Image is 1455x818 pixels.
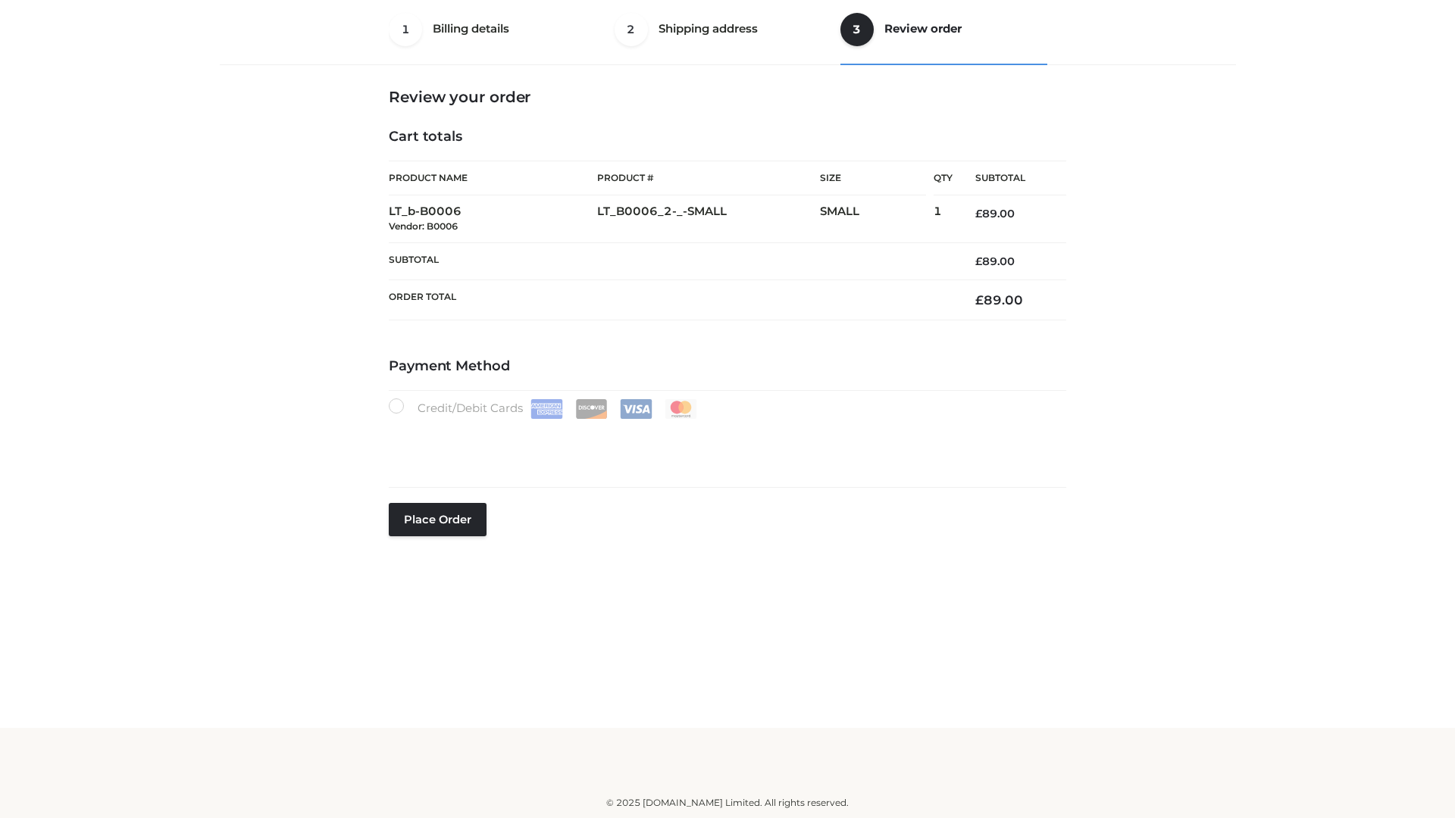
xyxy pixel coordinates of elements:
img: Amex [530,399,563,419]
td: LT_B0006_2-_-SMALL [597,195,820,243]
td: LT_b-B0006 [389,195,597,243]
h4: Cart totals [389,129,1066,145]
th: Subtotal [953,161,1066,195]
th: Order Total [389,280,953,320]
th: Size [820,161,926,195]
td: 1 [934,195,953,243]
label: Credit/Debit Cards [389,398,699,419]
iframe: Secure payment input frame [386,416,1063,471]
div: © 2025 [DOMAIN_NAME] Limited. All rights reserved. [225,795,1230,810]
img: Visa [620,399,652,419]
img: Discover [575,399,608,419]
th: Product Name [389,161,597,195]
h4: Payment Method [389,358,1066,375]
bdi: 89.00 [975,207,1015,220]
span: £ [975,254,982,268]
small: Vendor: B0006 [389,220,458,232]
th: Subtotal [389,242,953,279]
th: Product # [597,161,820,195]
th: Qty [934,161,953,195]
button: Place order [389,503,487,536]
span: £ [975,292,984,308]
bdi: 89.00 [975,292,1023,308]
bdi: 89.00 [975,254,1015,268]
span: £ [975,207,982,220]
h3: Review your order [389,88,1066,106]
td: SMALL [820,195,934,243]
img: Mastercard [665,399,697,419]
